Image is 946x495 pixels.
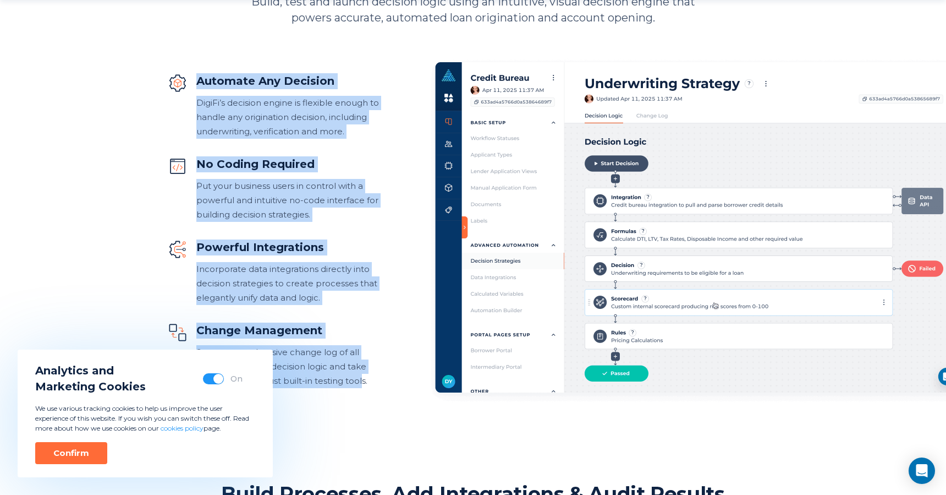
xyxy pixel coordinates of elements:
[196,240,381,255] div: Powerful Integrations
[35,363,146,379] span: Analytics and
[909,458,935,484] div: Open Intercom Messenger
[161,424,204,432] a: cookies policy
[196,179,381,222] div: Put your business users in control with a powerful and intuitive no-code interface for building d...
[35,379,146,395] span: Marketing Cookies
[35,442,107,464] button: Confirm
[53,448,89,459] div: Confirm
[196,156,381,172] div: No Coding Required
[196,345,381,388] div: See a comprehensive change log of all updates made to decision logic and take advantage of robust...
[196,73,381,89] div: Automate Any Decision
[35,404,255,433] p: We use various tracking cookies to help us improve the user experience of this website. If you wi...
[196,262,381,305] div: Incorporate data integrations directly into decision strategies to create processes that elegantl...
[196,96,381,139] div: DigiFi’s decision engine is flexible enough to handle any origination decision, including underwr...
[230,373,243,384] div: On
[196,323,381,339] div: Change Management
